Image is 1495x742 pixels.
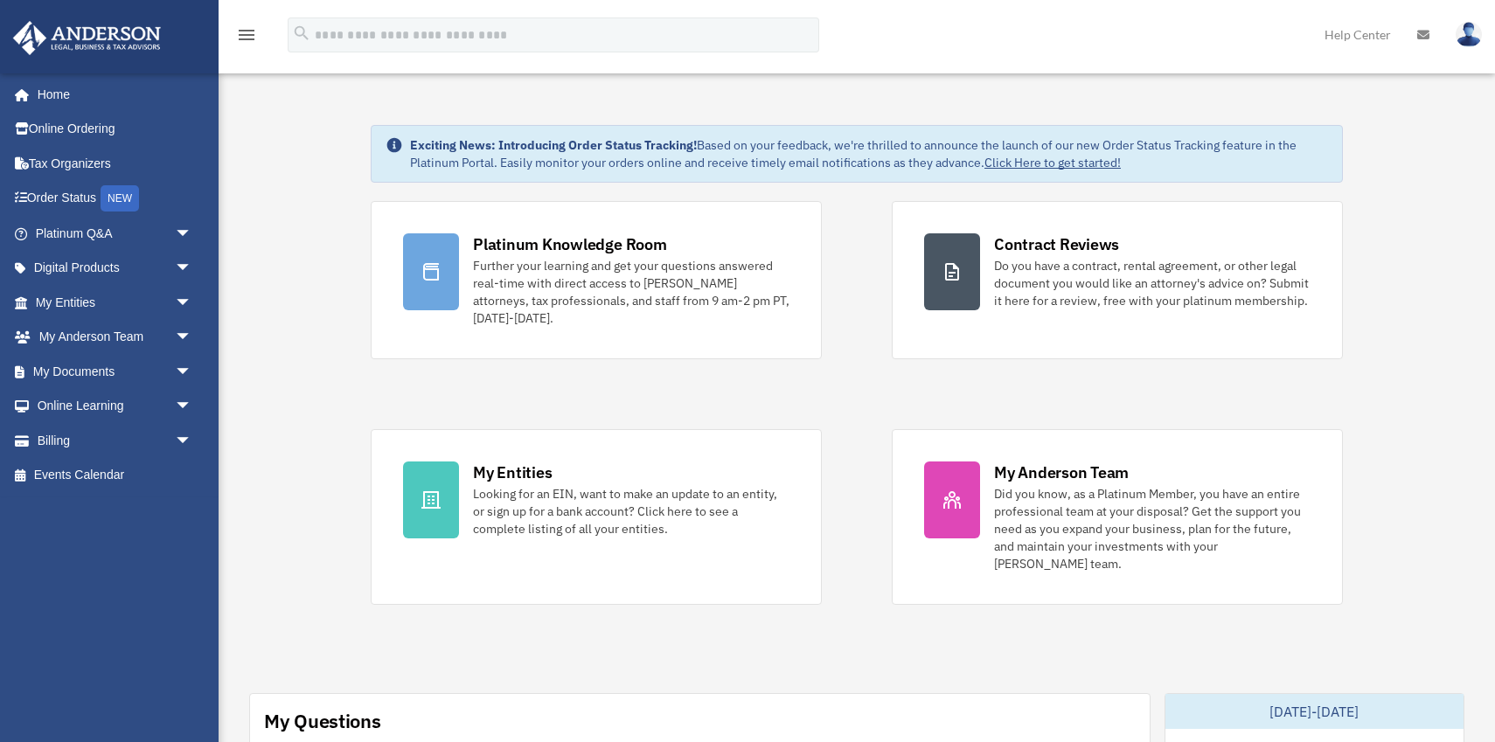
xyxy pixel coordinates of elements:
div: Looking for an EIN, want to make an update to an entity, or sign up for a bank account? Click her... [473,485,789,537]
div: My Anderson Team [994,461,1129,483]
a: My Entities Looking for an EIN, want to make an update to an entity, or sign up for a bank accoun... [371,429,822,605]
strong: Exciting News: Introducing Order Status Tracking! [410,137,697,153]
img: Anderson Advisors Platinum Portal [8,21,166,55]
a: Digital Productsarrow_drop_down [12,251,219,286]
div: My Entities [473,461,552,483]
div: Did you know, as a Platinum Member, you have an entire professional team at your disposal? Get th... [994,485,1311,572]
span: arrow_drop_down [175,285,210,321]
a: My Documentsarrow_drop_down [12,354,219,389]
a: Order StatusNEW [12,181,219,217]
i: menu [236,24,257,45]
div: Do you have a contract, rental agreement, or other legal document you would like an attorney's ad... [994,257,1311,309]
a: Platinum Q&Aarrow_drop_down [12,216,219,251]
a: Platinum Knowledge Room Further your learning and get your questions answered real-time with dire... [371,201,822,359]
span: arrow_drop_down [175,320,210,356]
a: Online Ordering [12,112,219,147]
span: arrow_drop_down [175,251,210,287]
a: My Anderson Team Did you know, as a Platinum Member, you have an entire professional team at your... [892,429,1343,605]
span: arrow_drop_down [175,389,210,425]
div: Contract Reviews [994,233,1119,255]
a: My Anderson Teamarrow_drop_down [12,320,219,355]
span: arrow_drop_down [175,354,210,390]
div: My Questions [264,708,381,734]
a: Home [12,77,210,112]
a: menu [236,31,257,45]
span: arrow_drop_down [175,423,210,459]
a: Tax Organizers [12,146,219,181]
img: User Pic [1456,22,1482,47]
div: [DATE]-[DATE] [1165,694,1464,729]
a: Contract Reviews Do you have a contract, rental agreement, or other legal document you would like... [892,201,1343,359]
i: search [292,24,311,43]
div: NEW [101,185,139,212]
span: arrow_drop_down [175,216,210,252]
a: Billingarrow_drop_down [12,423,219,458]
div: Platinum Knowledge Room [473,233,667,255]
a: Events Calendar [12,458,219,493]
div: Based on your feedback, we're thrilled to announce the launch of our new Order Status Tracking fe... [410,136,1328,171]
a: My Entitiesarrow_drop_down [12,285,219,320]
div: Further your learning and get your questions answered real-time with direct access to [PERSON_NAM... [473,257,789,327]
a: Click Here to get started! [984,155,1121,170]
a: Online Learningarrow_drop_down [12,389,219,424]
